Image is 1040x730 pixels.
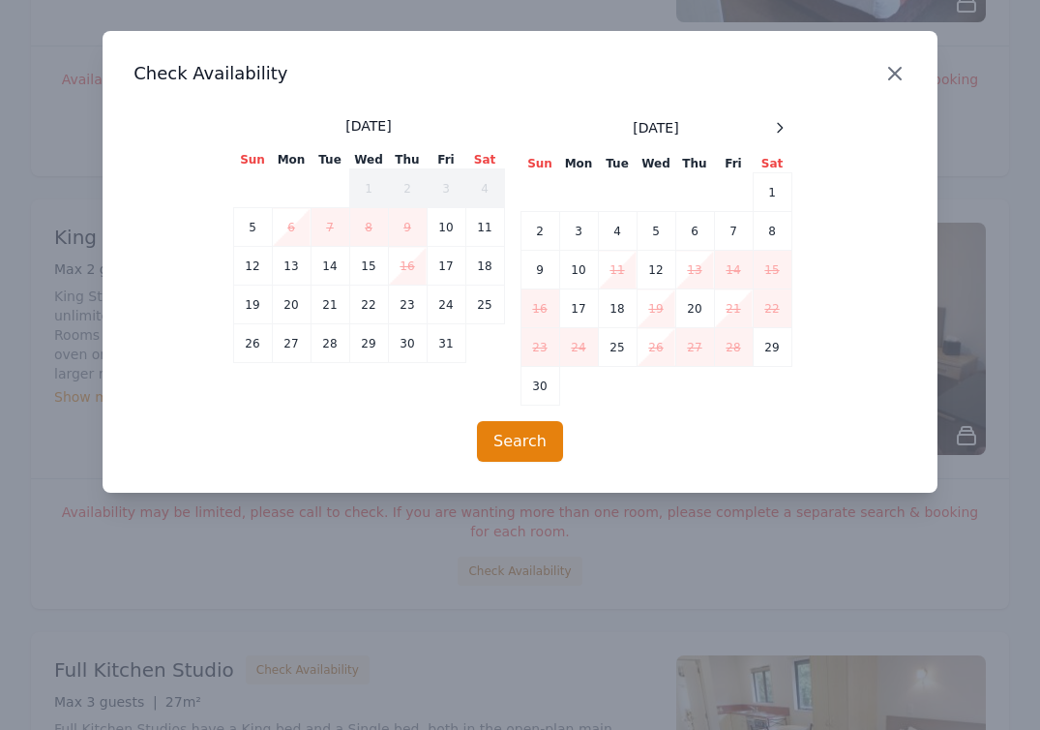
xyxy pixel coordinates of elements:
td: 29 [753,328,791,367]
td: 13 [272,247,311,286]
th: Fri [427,151,465,169]
td: 3 [559,212,598,251]
th: Sat [465,151,504,169]
td: 4 [465,169,504,208]
td: 12 [233,247,272,286]
td: 15 [753,251,791,289]
td: 11 [598,251,637,289]
td: 20 [675,289,714,328]
td: 6 [272,208,311,247]
td: 25 [465,286,504,324]
td: 5 [637,212,675,251]
td: 8 [753,212,791,251]
td: 15 [349,247,388,286]
td: 25 [598,328,637,367]
td: 28 [311,324,349,363]
td: 2 [520,212,559,251]
td: 23 [388,286,427,324]
td: 19 [233,286,272,324]
td: 6 [675,212,714,251]
td: 9 [520,251,559,289]
td: 27 [675,328,714,367]
td: 21 [311,286,349,324]
th: Mon [272,151,311,169]
h3: Check Availability [134,62,906,85]
th: Sat [753,155,791,173]
td: 31 [427,324,465,363]
th: Tue [598,155,637,173]
td: 23 [520,328,559,367]
th: Thu [388,151,427,169]
td: 18 [598,289,637,328]
td: 16 [388,247,427,286]
th: Sun [520,155,559,173]
td: 4 [598,212,637,251]
th: Sun [233,151,272,169]
td: 16 [520,289,559,328]
td: 5 [233,208,272,247]
td: 10 [427,208,465,247]
td: 8 [349,208,388,247]
td: 1 [349,169,388,208]
th: Wed [349,151,388,169]
td: 7 [311,208,349,247]
td: 19 [637,289,675,328]
td: 27 [272,324,311,363]
td: 17 [559,289,598,328]
th: Fri [714,155,753,173]
td: 17 [427,247,465,286]
td: 12 [637,251,675,289]
td: 14 [714,251,753,289]
td: 26 [637,328,675,367]
td: 9 [388,208,427,247]
td: 18 [465,247,504,286]
td: 14 [311,247,349,286]
td: 22 [349,286,388,324]
td: 3 [427,169,465,208]
td: 10 [559,251,598,289]
td: 28 [714,328,753,367]
td: 30 [520,367,559,406]
button: Search [477,421,563,462]
td: 24 [559,328,598,367]
td: 21 [714,289,753,328]
span: [DATE] [633,118,678,137]
td: 29 [349,324,388,363]
td: 11 [465,208,504,247]
td: 13 [675,251,714,289]
td: 24 [427,286,465,324]
td: 1 [753,173,791,212]
th: Wed [637,155,675,173]
td: 30 [388,324,427,363]
th: Mon [559,155,598,173]
th: Tue [311,151,349,169]
td: 26 [233,324,272,363]
td: 20 [272,286,311,324]
td: 22 [753,289,791,328]
th: Thu [675,155,714,173]
span: [DATE] [345,116,391,136]
td: 2 [388,169,427,208]
td: 7 [714,212,753,251]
